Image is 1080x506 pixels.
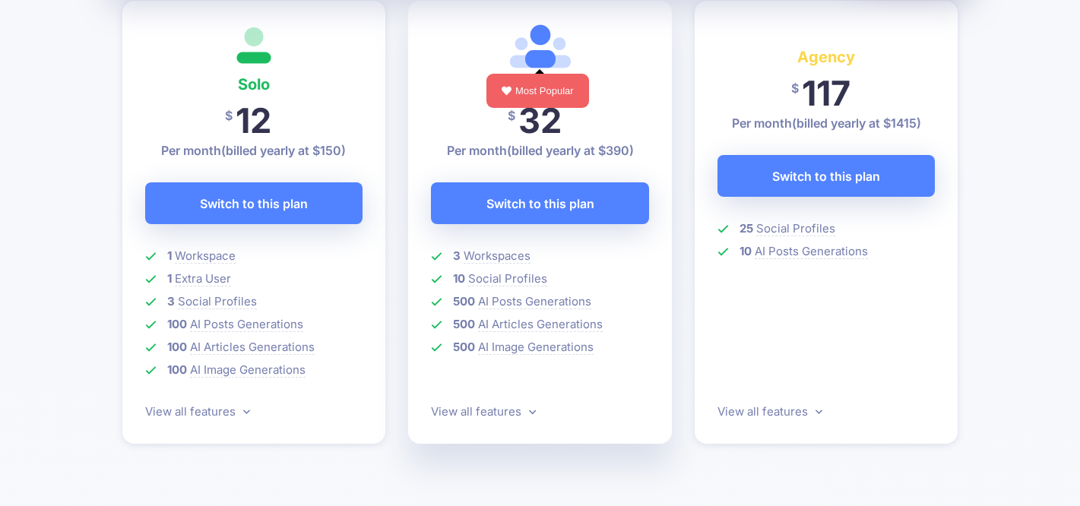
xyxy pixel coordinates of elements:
span: $ [225,99,233,133]
span: Switch to this plan [200,191,308,216]
a: View all features [431,404,536,419]
b: 1 [167,271,172,286]
span: AI Posts Generations [190,317,303,332]
p: Per month [431,141,649,160]
b: 500 [453,340,475,354]
p: Per month [717,114,936,132]
b: 100 [167,340,187,354]
a: Switch to this plan [431,182,649,224]
span: Extra User [175,271,231,286]
b: 3 [167,294,175,308]
h4: Solo [145,72,363,96]
p: Per month [145,141,363,160]
span: AI Articles Generations [190,340,315,355]
b: 10 [453,271,465,286]
span: AI Posts Generations [478,294,591,309]
span: Social Profiles [756,221,835,236]
span: AI Posts Generations [755,244,868,259]
b: 500 [453,294,475,308]
b: 3 [453,248,461,263]
span: (billed yearly at $150) [221,143,346,158]
span: AI Articles Generations [478,317,603,332]
span: Switch to this plan [772,164,880,188]
span: Social Profiles [468,271,547,286]
b: 25 [740,221,753,236]
b: 10 [740,244,752,258]
div: Most Popular [486,74,589,108]
a: View all features [717,404,822,419]
span: 117 [802,72,850,114]
span: $ [791,71,799,106]
span: 12 [236,100,271,141]
span: 32 [518,100,562,141]
span: (billed yearly at $390) [507,143,634,158]
span: AI Image Generations [190,362,306,378]
span: Workspaces [464,248,530,264]
span: AI Image Generations [478,340,594,355]
a: Switch to this plan [717,155,936,197]
a: Switch to this plan [145,182,363,224]
b: 100 [167,317,187,331]
a: View all features [145,404,250,419]
h4: Agency [717,45,936,69]
b: 500 [453,317,475,331]
span: Workspace [175,248,236,264]
b: 1 [167,248,172,263]
h4: Pro [431,72,649,96]
span: $ [508,99,515,133]
span: Social Profiles [178,294,257,309]
span: Switch to this plan [486,191,594,216]
span: (billed yearly at $1415) [792,115,921,131]
b: 100 [167,362,187,377]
